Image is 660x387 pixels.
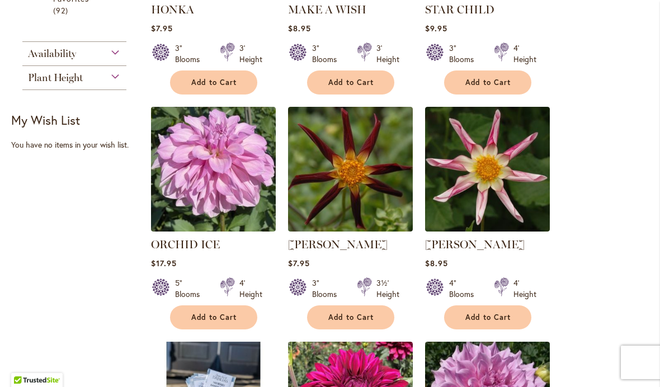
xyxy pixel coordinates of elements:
span: $7.95 [288,258,310,268]
span: Add to Cart [328,78,374,87]
button: Add to Cart [170,305,257,329]
img: TAHOMA MOONSHOT [288,107,413,232]
div: 4' Height [513,43,536,65]
div: 3' Height [239,43,262,65]
div: You have no items in your wish list. [11,139,144,150]
span: Add to Cart [191,313,237,322]
a: [PERSON_NAME] [425,238,525,251]
div: 3" Blooms [312,43,343,65]
strong: My Wish List [11,112,80,128]
span: $8.95 [425,258,448,268]
div: 4' Height [513,277,536,300]
a: STAR CHILD [425,3,494,16]
span: $8.95 [288,23,311,34]
a: WILLIE WILLIE [425,223,550,234]
div: 3" Blooms [449,43,480,65]
div: 3½' Height [376,277,399,300]
iframe: Launch Accessibility Center [8,347,40,379]
span: Add to Cart [465,78,511,87]
span: Add to Cart [328,313,374,322]
button: Add to Cart [444,70,531,95]
button: Add to Cart [307,305,394,329]
a: [PERSON_NAME] [288,238,388,251]
img: ORCHID ICE [151,107,276,232]
span: $9.95 [425,23,447,34]
img: WILLIE WILLIE [425,107,550,232]
button: Add to Cart [444,305,531,329]
span: Availability [28,48,76,60]
a: ORCHID ICE [151,238,220,251]
span: Add to Cart [191,78,237,87]
a: ORCHID ICE [151,223,276,234]
div: 4" Blooms [449,277,480,300]
div: 5" Blooms [175,277,206,300]
button: Add to Cart [307,70,394,95]
span: Add to Cart [465,313,511,322]
span: 92 [53,4,71,16]
div: 3' Height [376,43,399,65]
span: Plant Height [28,72,83,84]
div: 4' Height [239,277,262,300]
div: 3" Blooms [175,43,206,65]
a: TAHOMA MOONSHOT [288,223,413,234]
span: $17.95 [151,258,177,268]
span: $7.95 [151,23,173,34]
a: HONKA [151,3,194,16]
div: 3" Blooms [312,277,343,300]
button: Add to Cart [170,70,257,95]
a: MAKE A WISH [288,3,366,16]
